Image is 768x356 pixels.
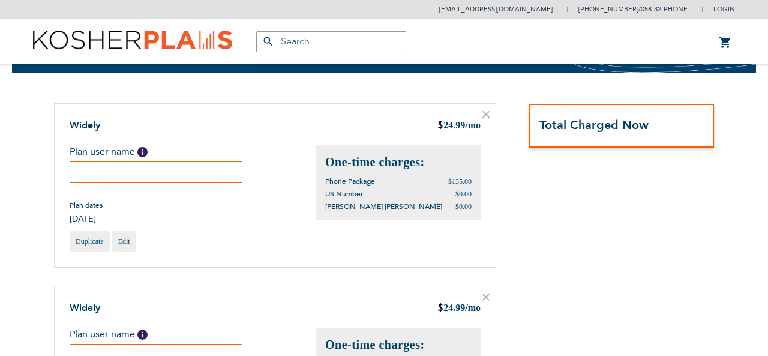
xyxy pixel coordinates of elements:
span: Plan user name [70,328,135,341]
span: Plan user name [70,145,135,158]
img: Kosher Plans [33,31,232,53]
a: Widely [70,119,100,132]
span: $0.00 [455,190,472,198]
span: /mo [465,120,481,130]
a: [PHONE_NUMBER] [578,5,638,14]
span: $ [437,302,443,316]
span: $ [437,119,443,133]
span: $0.00 [455,202,472,211]
span: Phone Package [325,176,375,186]
a: Widely [70,301,100,315]
h2: One-time charges: [325,154,472,170]
span: Help [137,330,148,340]
a: 058-32-PHONE [641,5,688,14]
span: Edit [118,237,130,246]
div: 24.99 [437,119,481,133]
span: Plan dates [70,201,103,210]
li: / [566,1,688,18]
a: Duplicate [70,231,110,252]
a: Edit [112,231,136,252]
div: 24.99 [437,301,481,316]
span: US Number [325,189,363,199]
a: [EMAIL_ADDRESS][DOMAIN_NAME] [439,5,553,14]
span: $135.00 [448,177,472,186]
span: [PERSON_NAME] [PERSON_NAME] [325,202,442,211]
span: Login [713,5,735,14]
span: Duplicate [76,237,104,246]
strong: Total Charged Now [539,117,649,133]
h2: One-time charges: [325,337,472,353]
span: [DATE] [70,213,103,225]
span: /mo [465,303,481,313]
span: Help [137,147,148,157]
input: Search [256,31,406,52]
